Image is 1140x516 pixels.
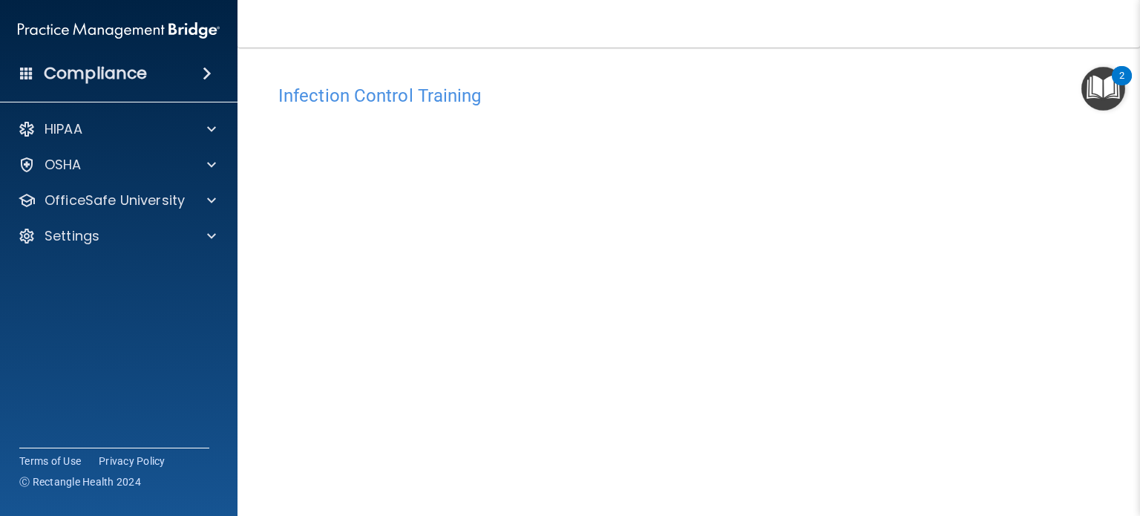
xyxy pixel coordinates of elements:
a: HIPAA [18,120,216,138]
a: Terms of Use [19,454,81,468]
a: OSHA [18,156,216,174]
div: 2 [1119,76,1124,95]
h4: Compliance [44,63,147,84]
button: Open Resource Center, 2 new notifications [1081,67,1125,111]
a: Privacy Policy [99,454,166,468]
p: OSHA [45,156,82,174]
p: Settings [45,227,99,245]
p: HIPAA [45,120,82,138]
p: OfficeSafe University [45,192,185,209]
a: Settings [18,227,216,245]
span: Ⓒ Rectangle Health 2024 [19,474,141,489]
img: PMB logo [18,16,220,45]
a: OfficeSafe University [18,192,216,209]
h4: Infection Control Training [278,86,1099,105]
